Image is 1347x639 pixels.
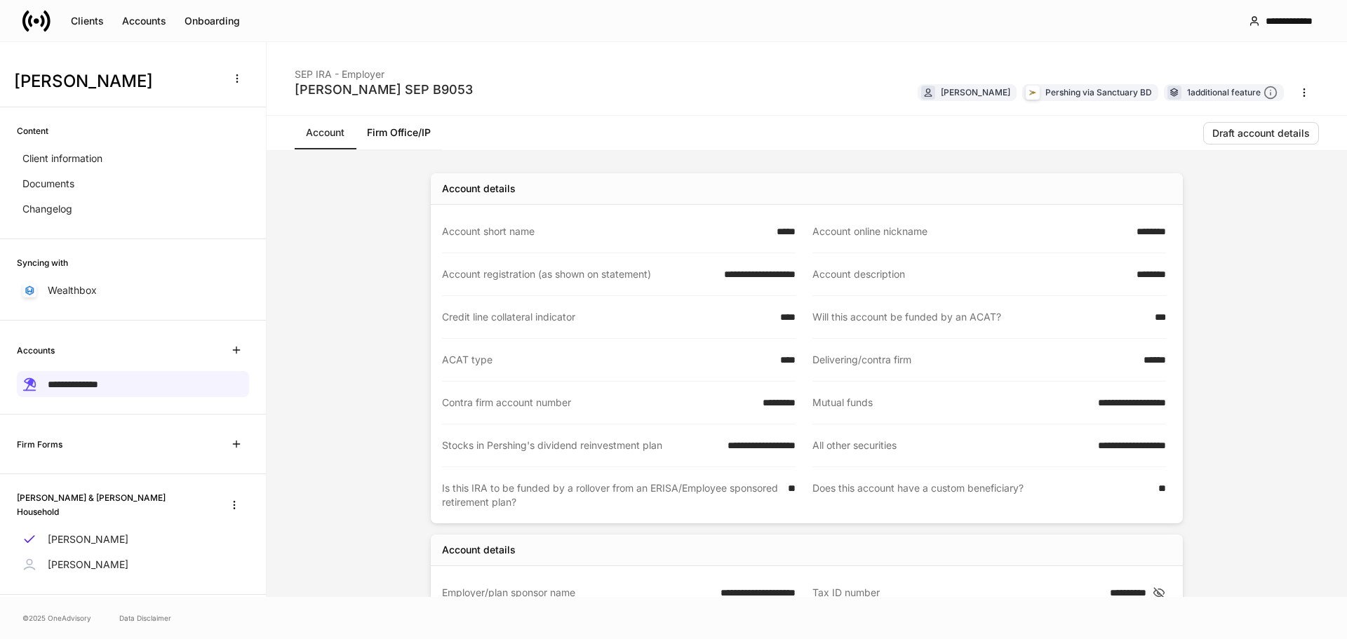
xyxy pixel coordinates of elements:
div: Stocks in Pershing's dividend reinvestment plan [442,438,719,452]
a: Changelog [17,196,249,222]
a: Wealthbox [17,278,249,303]
div: SEP IRA - Employer [295,59,473,81]
div: Will this account be funded by an ACAT? [812,310,1146,324]
p: Changelog [22,202,72,216]
div: Contra firm account number [442,396,754,410]
div: Clients [71,16,104,26]
h6: [PERSON_NAME] & [PERSON_NAME] Household [17,491,208,518]
button: Onboarding [175,10,249,32]
p: Documents [22,177,74,191]
button: Accounts [113,10,175,32]
a: Client information [17,146,249,171]
div: Draft account details [1212,128,1310,138]
div: Does this account have a custom beneficiary? [812,481,1150,509]
p: Wealthbox [48,283,97,297]
div: ACAT type [442,353,772,367]
div: Onboarding [185,16,240,26]
button: Draft account details [1203,122,1319,144]
div: Mutual funds [812,396,1090,410]
a: Documents [17,171,249,196]
div: Account details [442,182,516,196]
div: Account details [442,543,516,557]
div: Account short name [442,224,768,238]
h6: Firm Forms [17,438,62,451]
p: Client information [22,152,102,166]
div: [PERSON_NAME] SEP B9053 [295,81,473,98]
h6: Syncing with [17,256,68,269]
div: All other securities [812,438,1090,452]
div: Accounts [122,16,166,26]
a: Firm Office/IP [356,116,442,149]
div: Delivering/contra firm [812,353,1135,367]
div: Account online nickname [812,224,1128,238]
div: Tax ID number [812,586,1101,600]
a: Data Disclaimer [119,612,171,624]
div: Is this IRA to be funded by a rollover from an ERISA/Employee sponsored retirement plan? [442,481,779,509]
a: [PERSON_NAME] [17,527,249,552]
div: Account description [812,267,1128,281]
div: Account registration (as shown on statement) [442,267,716,281]
div: Credit line collateral indicator [442,310,772,324]
a: Account [295,116,356,149]
div: [PERSON_NAME] [941,86,1010,99]
button: Clients [62,10,113,32]
h6: Accounts [17,344,55,357]
div: 1 additional feature [1187,86,1278,100]
span: © 2025 OneAdvisory [22,612,91,624]
div: Pershing via Sanctuary BD [1045,86,1152,99]
h3: [PERSON_NAME] [14,70,217,93]
p: [PERSON_NAME] [48,532,128,546]
div: Employer/plan sponsor name [442,586,712,600]
h6: Content [17,124,48,137]
a: [PERSON_NAME] [17,552,249,577]
p: [PERSON_NAME] [48,558,128,572]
